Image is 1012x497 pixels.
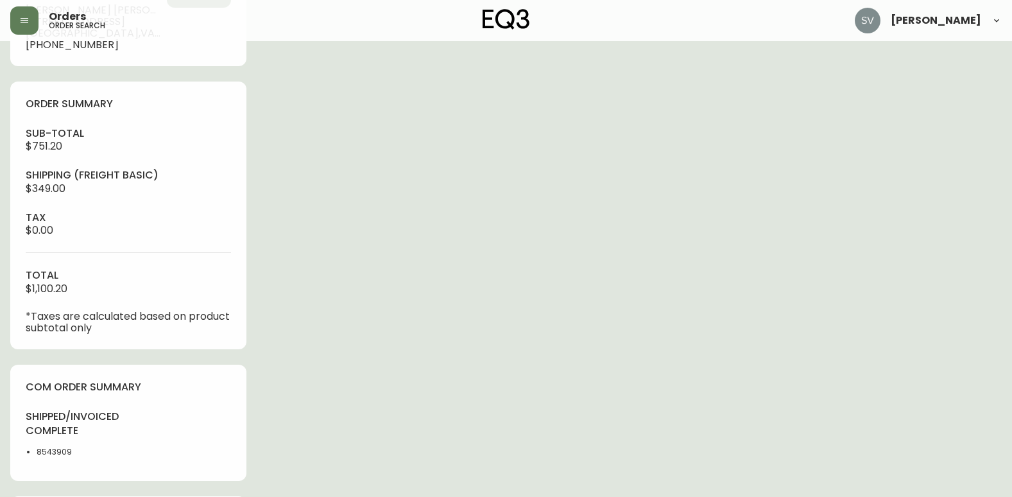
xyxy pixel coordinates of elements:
[891,15,981,26] span: [PERSON_NAME]
[26,39,162,51] span: [PHONE_NUMBER]
[37,446,121,458] li: 8543909
[26,181,65,196] span: $349.00
[26,268,231,283] h4: total
[26,410,121,439] h4: shipped/invoiced complete
[855,8,880,33] img: 0ef69294c49e88f033bcbeb13310b844
[49,12,86,22] span: Orders
[49,22,105,30] h5: order search
[26,380,231,394] h4: com order summary
[26,281,67,296] span: $1,100.20
[483,9,530,30] img: logo
[26,223,53,238] span: $0.00
[26,168,231,182] h4: Shipping ( Freight Basic )
[26,311,231,334] p: *Taxes are calculated based on product subtotal only
[26,126,231,141] h4: sub-total
[26,97,231,111] h4: order summary
[26,211,231,225] h4: tax
[26,139,62,153] span: $751.20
